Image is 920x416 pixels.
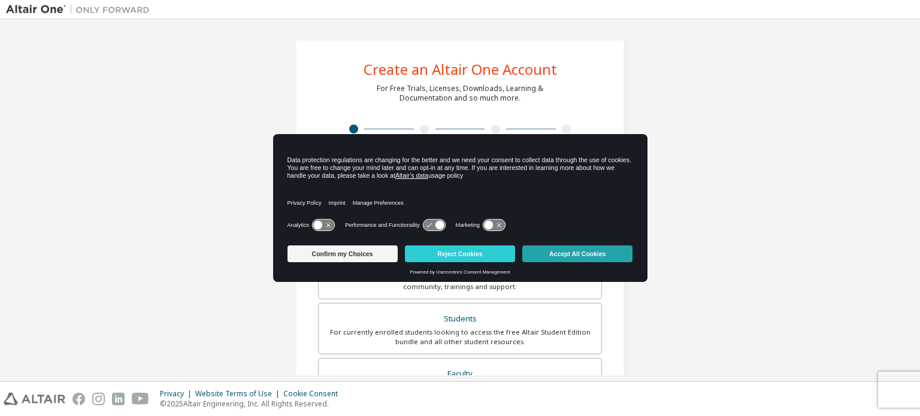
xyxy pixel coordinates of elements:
img: linkedin.svg [112,393,125,405]
div: Privacy [160,389,195,399]
img: altair_logo.svg [4,393,65,405]
div: Create an Altair One Account [364,62,557,77]
div: Website Terms of Use [195,389,283,399]
p: © 2025 Altair Engineering, Inc. All Rights Reserved. [160,399,345,409]
img: instagram.svg [92,393,105,405]
div: For Free Trials, Licenses, Downloads, Learning & Documentation and so much more. [377,84,543,103]
img: youtube.svg [132,393,149,405]
div: For currently enrolled students looking to access the free Altair Student Edition bundle and all ... [326,327,594,347]
img: facebook.svg [72,393,85,405]
img: Altair One [6,4,156,16]
div: Faculty [326,366,594,382]
div: Students [326,311,594,327]
div: Cookie Consent [283,389,345,399]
